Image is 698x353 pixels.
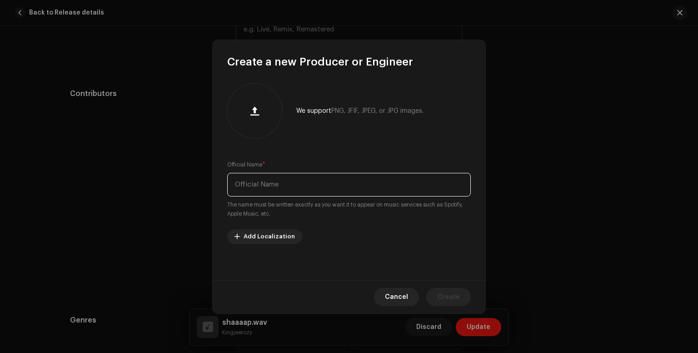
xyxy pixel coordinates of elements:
input: Official Name [227,173,471,197]
button: Add Localization [227,229,302,244]
span: Add Localization [244,227,295,246]
button: Cancel [374,288,419,306]
span: Create [437,288,460,306]
span: Create a new Producer or Engineer [227,55,413,69]
small: The name must be written exactly as you want it to appear on music services such as Spotify, Appl... [227,200,471,218]
button: Create [426,288,471,306]
div: We support [296,107,424,115]
span: Cancel [385,288,408,306]
span: PNG, JFIF, JPEG, or JPG images. [331,108,424,114]
small: Official Name [227,160,262,169]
